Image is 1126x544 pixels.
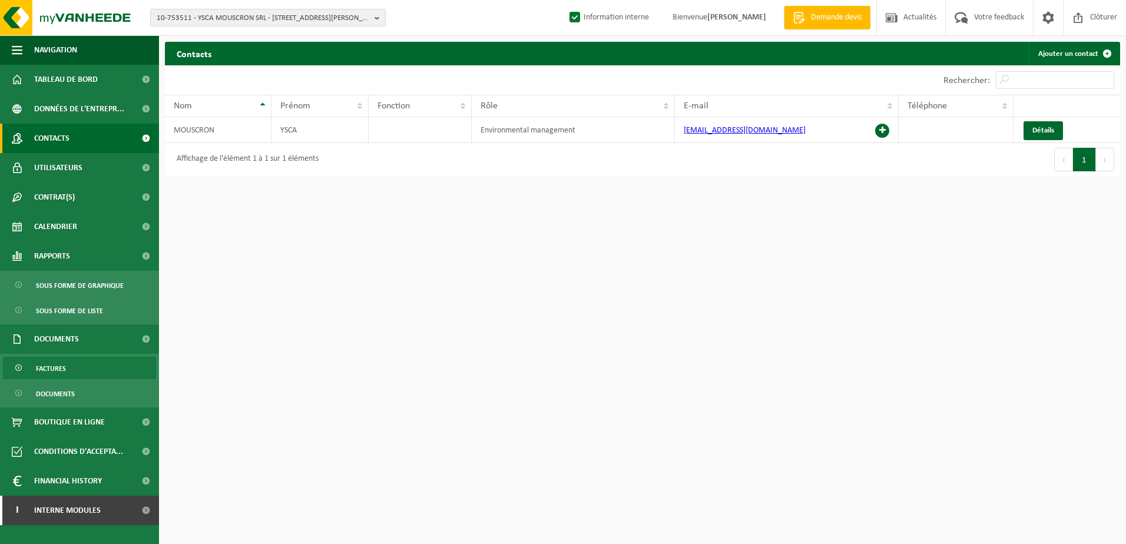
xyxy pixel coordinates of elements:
[34,324,79,354] span: Documents
[34,183,75,212] span: Contrat(s)
[36,383,75,405] span: Documents
[34,212,77,241] span: Calendrier
[34,496,101,525] span: Interne modules
[34,124,69,153] span: Contacts
[36,300,103,322] span: Sous forme de liste
[1029,42,1119,65] a: Ajouter un contact
[472,117,675,143] td: Environmental management
[784,6,870,29] a: Demande devis
[165,42,223,65] h2: Contacts
[1024,121,1063,140] a: Détails
[34,94,124,124] span: Données de l'entrepr...
[481,101,498,111] span: Rôle
[377,101,410,111] span: Fonction
[3,357,156,379] a: Factures
[150,9,386,26] button: 10-753511 - YSCA MOUSCRON SRL - [STREET_ADDRESS][PERSON_NAME]
[943,76,990,85] label: Rechercher:
[36,357,66,380] span: Factures
[3,274,156,296] a: Sous forme de graphique
[908,101,947,111] span: Téléphone
[34,437,123,466] span: Conditions d'accepta...
[1073,148,1096,171] button: 1
[707,13,766,22] strong: [PERSON_NAME]
[34,153,82,183] span: Utilisateurs
[34,241,70,271] span: Rapports
[271,117,369,143] td: YSCA
[3,382,156,404] a: Documents
[34,65,98,94] span: Tableau de bord
[1054,148,1073,171] button: Previous
[171,149,319,170] div: Affichage de l'élément 1 à 1 sur 1 éléments
[36,274,124,297] span: Sous forme de graphique
[165,117,271,143] td: MOUSCRON
[174,101,192,111] span: Nom
[808,12,865,24] span: Demande devis
[34,466,102,496] span: Financial History
[684,101,708,111] span: E-mail
[34,407,105,437] span: Boutique en ligne
[1032,127,1054,134] span: Détails
[280,101,310,111] span: Prénom
[3,299,156,321] a: Sous forme de liste
[34,35,77,65] span: Navigation
[684,126,806,135] a: [EMAIL_ADDRESS][DOMAIN_NAME]
[567,9,649,26] label: Information interne
[12,496,22,525] span: I
[1096,148,1114,171] button: Next
[157,9,370,27] span: 10-753511 - YSCA MOUSCRON SRL - [STREET_ADDRESS][PERSON_NAME]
